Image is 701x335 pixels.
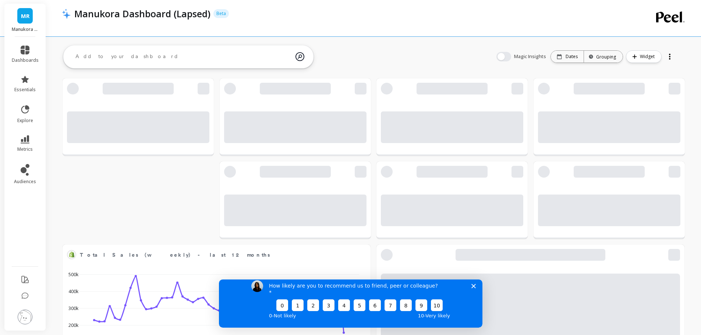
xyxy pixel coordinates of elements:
[626,50,662,63] button: Widget
[12,26,39,32] p: Manukora Peel report
[12,57,39,63] span: dashboards
[591,53,616,60] div: Grouping
[14,87,36,93] span: essentials
[219,279,482,328] iframe: Survey by Kateryna from Peel
[74,7,210,20] p: Manukora Dashboard (Lapsed)
[80,250,343,260] span: Total Sales (weekly) - last 12 months
[18,310,32,324] img: profile picture
[17,146,33,152] span: metrics
[17,118,33,124] span: explore
[62,8,71,19] img: header icon
[640,53,657,60] span: Widget
[514,53,548,60] span: Magic Insights
[213,9,229,18] p: Beta
[21,12,29,20] span: MR
[566,54,578,60] p: Dates
[80,251,270,259] span: Total Sales (weekly) - last 12 months
[295,47,304,67] img: magic search icon
[14,179,36,185] span: audiences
